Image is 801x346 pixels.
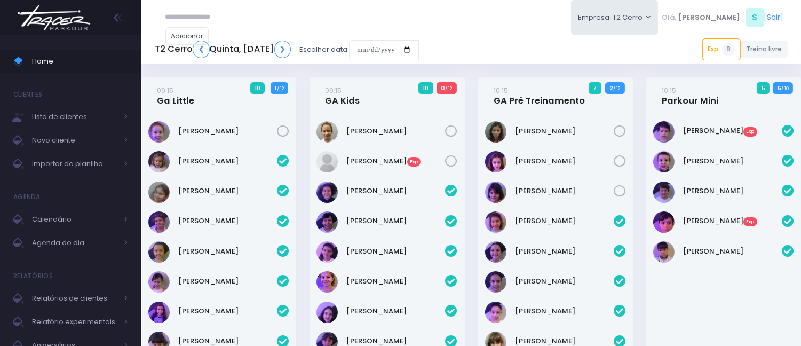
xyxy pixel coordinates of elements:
a: [PERSON_NAME] [347,126,446,137]
div: [ ] [658,5,788,29]
img: Maria Vitória Silva Moura [485,302,506,323]
img: Antonieta Bonna Gobo N Silva [148,121,170,143]
a: [PERSON_NAME] [515,126,614,137]
img: Julia de Campos Munhoz [485,121,506,143]
img: Catarina Andrade [148,151,170,172]
small: 09:15 [157,85,173,96]
a: ❯ [274,41,291,58]
span: 10 [250,82,265,94]
a: [PERSON_NAME] [178,186,277,196]
a: [PERSON_NAME] [515,276,614,287]
img: Isabel Silveira Chulam [148,241,170,263]
img: Beatriz Kikuchi [316,211,338,233]
a: [PERSON_NAME] [683,156,782,167]
strong: 5 [778,84,781,92]
a: [PERSON_NAME] [178,246,277,257]
img: chloé torres barreto barbosa [316,151,338,172]
img: Julia Merlino Donadell [148,271,170,293]
h4: Agenda [13,186,41,208]
a: Adicionar [165,27,209,45]
span: 8 [722,43,735,56]
span: 10 [418,82,433,94]
img: Maya Viana [316,121,338,143]
img: Theo Cabral [653,241,675,263]
img: Heloísa Amado [148,182,170,203]
strong: 0 [441,84,445,92]
a: [PERSON_NAME] [683,186,782,196]
a: 10:15Parkour Mini [662,85,718,106]
div: Escolher data: [155,37,419,62]
img: Alice Oliveira Castro [485,211,506,233]
a: [PERSON_NAME] [515,156,614,167]
a: [PERSON_NAME] [178,156,277,167]
span: 7 [589,82,601,94]
span: [PERSON_NAME] [678,12,740,23]
a: [PERSON_NAME] [515,186,614,196]
img: Manuela Santos [148,302,170,323]
span: Relatórios de clientes [32,292,117,305]
span: Exp [743,217,757,227]
a: 09:15GA Kids [326,85,360,106]
a: [PERSON_NAME]Exp [347,156,446,167]
span: Olá, [662,12,677,23]
span: Importar da planilha [32,157,117,171]
small: 09:15 [326,85,342,96]
a: Sair [767,12,781,23]
a: [PERSON_NAME] [347,216,446,226]
a: [PERSON_NAME] [178,216,277,226]
small: 10:15 [662,85,676,96]
a: [PERSON_NAME] [347,246,446,257]
a: [PERSON_NAME] [347,276,446,287]
span: S [746,8,764,27]
a: [PERSON_NAME] [178,306,277,317]
a: [PERSON_NAME] [178,276,277,287]
small: / 12 [613,85,620,92]
a: [PERSON_NAME] [683,246,782,257]
img: Samuel Bigaton [653,211,675,233]
small: / 10 [781,85,789,92]
h4: Clientes [13,84,42,105]
img: Malu Bernardes [485,182,506,203]
img: Ana Helena Soutello [485,241,506,263]
span: Lista de clientes [32,110,117,124]
a: [PERSON_NAME] [347,186,446,196]
a: [PERSON_NAME]Exp [683,125,782,136]
a: [PERSON_NAME] [515,246,614,257]
strong: 2 [609,84,613,92]
img: Ana Beatriz Xavier Roque [316,182,338,203]
a: Exp8 [702,38,741,60]
img: Otto Guimarães Krön [653,182,675,203]
img: Francisco Nassar [653,121,675,143]
span: Relatório experimentais [32,315,117,329]
img: Luisa Tomchinsky Montezano [485,151,506,172]
small: / 12 [277,85,284,92]
small: 10:15 [494,85,508,96]
img: Clara Guimaraes Kron [316,241,338,263]
img: Luzia Rolfini Fernandes [485,271,506,293]
img: Guilherme Soares Naressi [653,151,675,172]
strong: 1 [275,84,277,92]
a: [PERSON_NAME]Exp [683,216,782,226]
a: 09:15Ga Little [157,85,194,106]
span: Agenda do dia [32,236,117,250]
span: Novo cliente [32,133,117,147]
span: Calendário [32,213,117,226]
a: [PERSON_NAME] [515,216,614,226]
img: Isabel Amado [148,211,170,233]
span: Home [32,54,128,68]
a: [PERSON_NAME] [178,126,277,137]
span: 5 [757,82,770,94]
span: Exp [743,127,757,137]
small: / 12 [445,85,452,92]
a: 10:15GA Pré Treinamento [494,85,585,106]
a: [PERSON_NAME] [515,306,614,317]
h4: Relatórios [13,265,53,287]
span: Exp [407,157,421,167]
a: [PERSON_NAME] [347,306,446,317]
a: Treino livre [741,41,788,58]
img: Gabriela Libardi Galesi Bernardo [316,271,338,293]
img: Isabela de Brito Moffa [316,302,338,323]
